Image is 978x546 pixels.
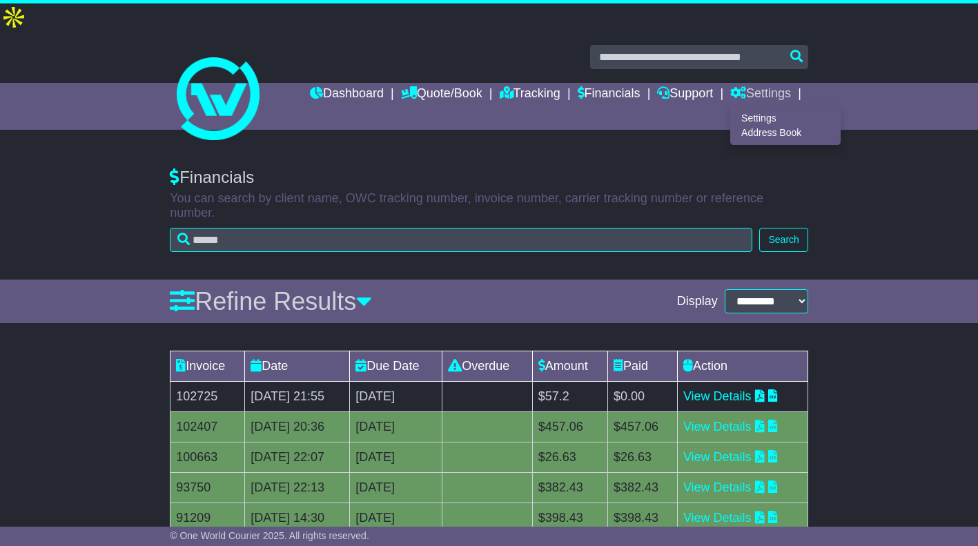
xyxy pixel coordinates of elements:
[532,503,607,534] td: $398.43
[170,442,245,473] td: 100663
[170,351,245,382] td: Invoice
[731,110,840,126] a: Settings
[608,382,678,412] td: $0.00
[245,412,350,442] td: [DATE] 20:36
[350,351,442,382] td: Due Date
[608,473,678,503] td: $382.43
[677,294,718,309] span: Display
[532,412,607,442] td: $457.06
[683,420,752,433] a: View Details
[683,480,752,494] a: View Details
[731,126,840,141] a: Address Book
[683,511,752,525] a: View Details
[170,530,369,541] span: © One World Courier 2025. All rights reserved.
[170,287,372,315] a: Refine Results
[245,442,350,473] td: [DATE] 22:07
[170,382,245,412] td: 102725
[730,83,791,106] a: Settings
[532,382,607,412] td: $57.2
[442,351,532,382] td: Overdue
[170,503,245,534] td: 91209
[170,191,808,221] p: You can search by client name, OWC tracking number, invoice number, carrier tracking number or re...
[245,382,350,412] td: [DATE] 21:55
[608,442,678,473] td: $26.63
[350,412,442,442] td: [DATE]
[532,442,607,473] td: $26.63
[350,442,442,473] td: [DATE]
[500,83,560,106] a: Tracking
[245,473,350,503] td: [DATE] 22:13
[401,83,482,106] a: Quote/Book
[608,351,678,382] td: Paid
[608,503,678,534] td: $398.43
[759,228,808,252] button: Search
[677,351,808,382] td: Action
[350,382,442,412] td: [DATE]
[170,168,808,188] div: Financials
[683,389,752,403] a: View Details
[683,450,752,464] a: View Details
[578,83,640,106] a: Financials
[170,473,245,503] td: 93750
[245,351,350,382] td: Date
[310,83,384,106] a: Dashboard
[657,83,713,106] a: Support
[350,473,442,503] td: [DATE]
[608,412,678,442] td: $457.06
[730,106,841,145] div: Quote/Book
[532,351,607,382] td: Amount
[170,412,245,442] td: 102407
[350,503,442,534] td: [DATE]
[245,503,350,534] td: [DATE] 14:30
[532,473,607,503] td: $382.43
